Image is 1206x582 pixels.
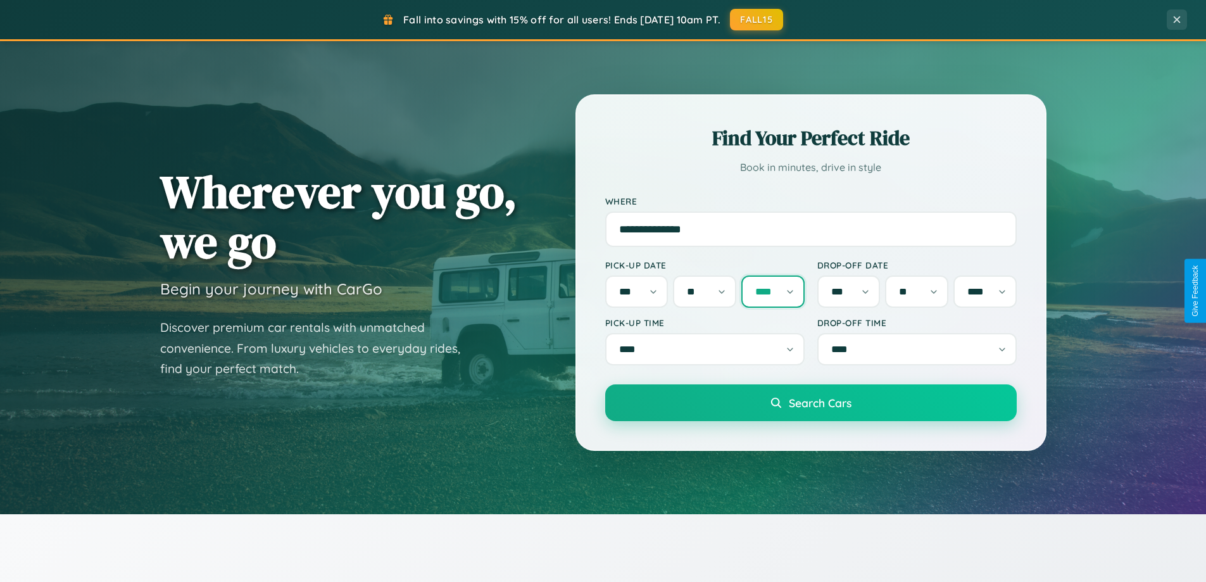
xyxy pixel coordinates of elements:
h2: Find Your Perfect Ride [605,124,1017,152]
h3: Begin your journey with CarGo [160,279,382,298]
p: Discover premium car rentals with unmatched convenience. From luxury vehicles to everyday rides, ... [160,317,477,379]
span: Search Cars [789,396,851,410]
div: Give Feedback [1191,265,1200,317]
label: Pick-up Time [605,317,805,328]
label: Where [605,196,1017,206]
button: Search Cars [605,384,1017,421]
label: Drop-off Date [817,260,1017,270]
label: Pick-up Date [605,260,805,270]
span: Fall into savings with 15% off for all users! Ends [DATE] 10am PT. [403,13,720,26]
label: Drop-off Time [817,317,1017,328]
p: Book in minutes, drive in style [605,158,1017,177]
button: FALL15 [730,9,783,30]
h1: Wherever you go, we go [160,167,517,267]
